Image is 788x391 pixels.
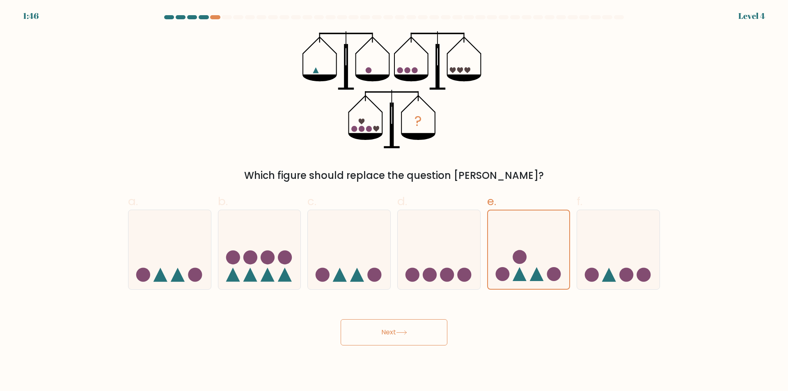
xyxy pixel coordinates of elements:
[341,319,447,345] button: Next
[23,10,39,22] div: 1:46
[128,193,138,209] span: a.
[218,193,228,209] span: b.
[487,193,496,209] span: e.
[577,193,582,209] span: f.
[738,10,765,22] div: Level 4
[397,193,407,209] span: d.
[307,193,316,209] span: c.
[133,168,655,183] div: Which figure should replace the question [PERSON_NAME]?
[415,112,422,131] tspan: ?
